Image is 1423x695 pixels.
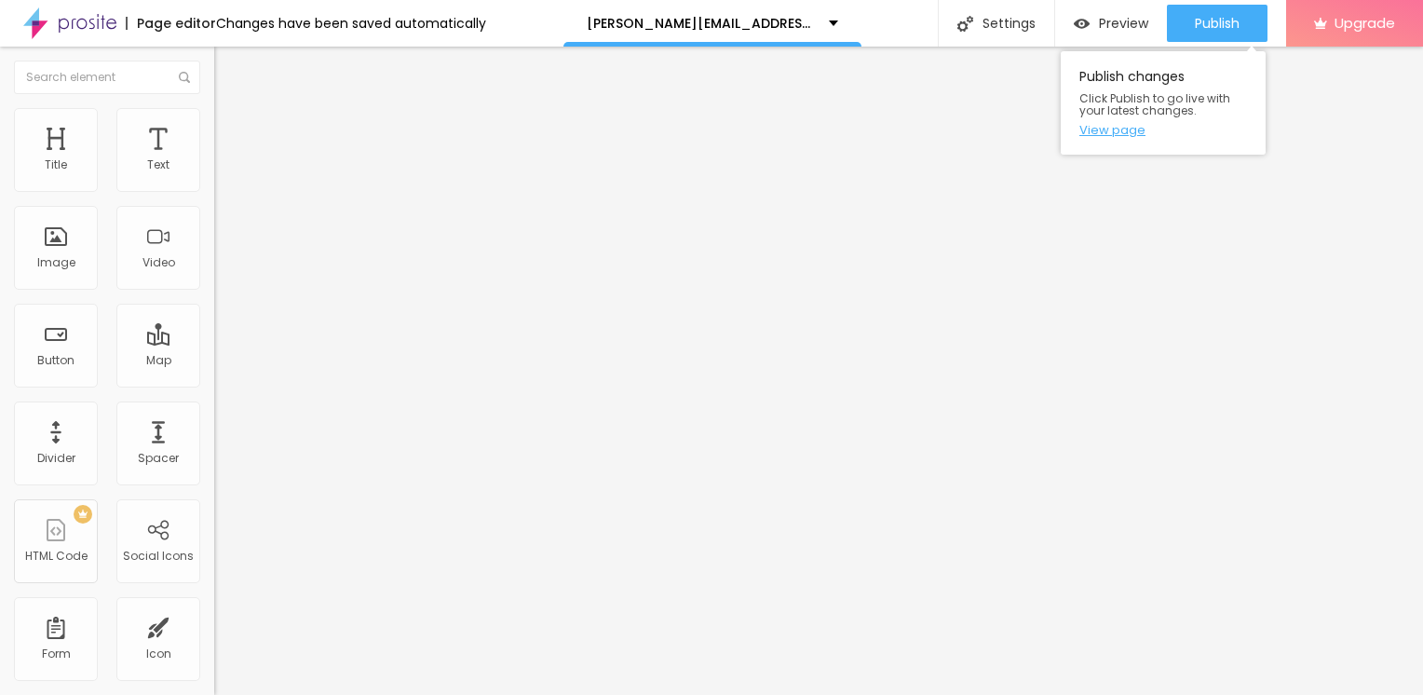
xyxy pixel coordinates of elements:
[14,61,200,94] input: Search element
[1167,5,1267,42] button: Publish
[147,158,169,171] div: Text
[216,17,486,30] div: Changes have been saved automatically
[1099,16,1148,31] span: Preview
[123,550,194,563] div: Social Icons
[37,354,75,367] div: Button
[179,72,190,83] img: Icone
[1074,16,1090,32] img: view-1.svg
[957,16,973,32] img: Icone
[138,452,179,465] div: Spacer
[1079,124,1247,136] a: View page
[25,550,88,563] div: HTML Code
[146,647,171,661] div: Icon
[1055,5,1167,42] button: Preview
[146,354,171,367] div: Map
[1335,15,1395,31] span: Upgrade
[1079,92,1247,116] span: Click Publish to go live with your latest changes.
[587,17,815,30] p: [PERSON_NAME][EMAIL_ADDRESS][DOMAIN_NAME]
[37,256,75,269] div: Image
[37,452,75,465] div: Divider
[42,647,71,661] div: Form
[126,17,216,30] div: Page editor
[1061,51,1266,155] div: Publish changes
[142,256,175,269] div: Video
[45,158,67,171] div: Title
[1195,16,1240,31] span: Publish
